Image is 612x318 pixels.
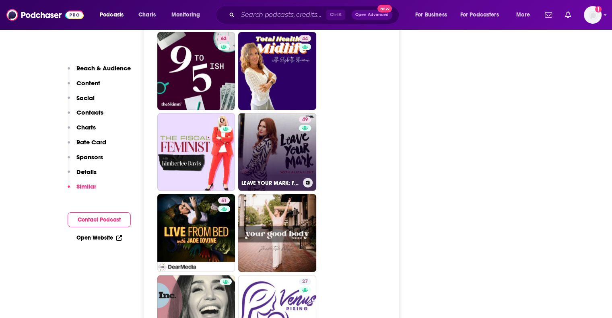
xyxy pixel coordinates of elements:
[76,234,122,241] a: Open Website
[299,278,311,285] a: 27
[595,6,602,12] svg: Add a profile image
[460,9,499,21] span: For Podcasters
[516,9,530,21] span: More
[221,197,227,205] span: 51
[455,8,511,21] button: open menu
[326,10,345,20] span: Ctrl K
[223,6,407,24] div: Search podcasts, credits, & more...
[415,9,447,21] span: For Business
[76,183,96,190] p: Similar
[238,113,316,191] a: 49LEAVE YOUR MARK: Freshly Brewed Career Advice with [PERSON_NAME]
[68,153,103,168] button: Sponsors
[410,8,457,21] button: open menu
[220,116,232,188] div: 0
[68,123,96,138] button: Charts
[133,8,161,21] a: Charts
[238,8,326,21] input: Search podcasts, credits, & more...
[221,35,227,43] span: 63
[302,115,308,123] span: 49
[218,197,230,203] a: 51
[157,113,235,191] a: 0
[157,32,235,110] a: 63
[302,277,308,285] span: 27
[68,183,96,197] button: Similar
[299,35,311,41] a: 44
[238,32,316,110] a: 44
[68,79,100,94] button: Content
[76,153,103,161] p: Sponsors
[562,8,574,22] a: Show notifications dropdown
[76,138,106,146] p: Rate Card
[68,168,97,183] button: Details
[218,35,230,41] a: 63
[171,9,200,21] span: Monitoring
[584,6,602,24] button: Show profile menu
[352,10,392,20] button: Open AdvancedNew
[100,9,124,21] span: Podcasts
[138,9,156,21] span: Charts
[76,168,97,176] p: Details
[76,94,95,102] p: Social
[68,94,95,109] button: Social
[76,109,103,116] p: Contacts
[584,6,602,24] span: Logged in as MackenzieCollier
[76,64,131,72] p: Reach & Audience
[68,64,131,79] button: Reach & Audience
[584,6,602,24] img: User Profile
[355,13,389,17] span: Open Advanced
[241,179,300,186] h3: LEAVE YOUR MARK: Freshly Brewed Career Advice with [PERSON_NAME]
[511,8,540,21] button: open menu
[76,79,100,87] p: Content
[68,138,106,153] button: Rate Card
[302,35,308,43] span: 44
[377,5,392,12] span: New
[76,123,96,131] p: Charts
[68,212,131,227] button: Contact Podcast
[68,109,103,123] button: Contacts
[166,8,210,21] button: open menu
[542,8,555,22] a: Show notifications dropdown
[6,7,84,23] img: Podchaser - Follow, Share and Rate Podcasts
[94,8,134,21] button: open menu
[157,194,235,272] a: 51
[299,116,311,123] a: 49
